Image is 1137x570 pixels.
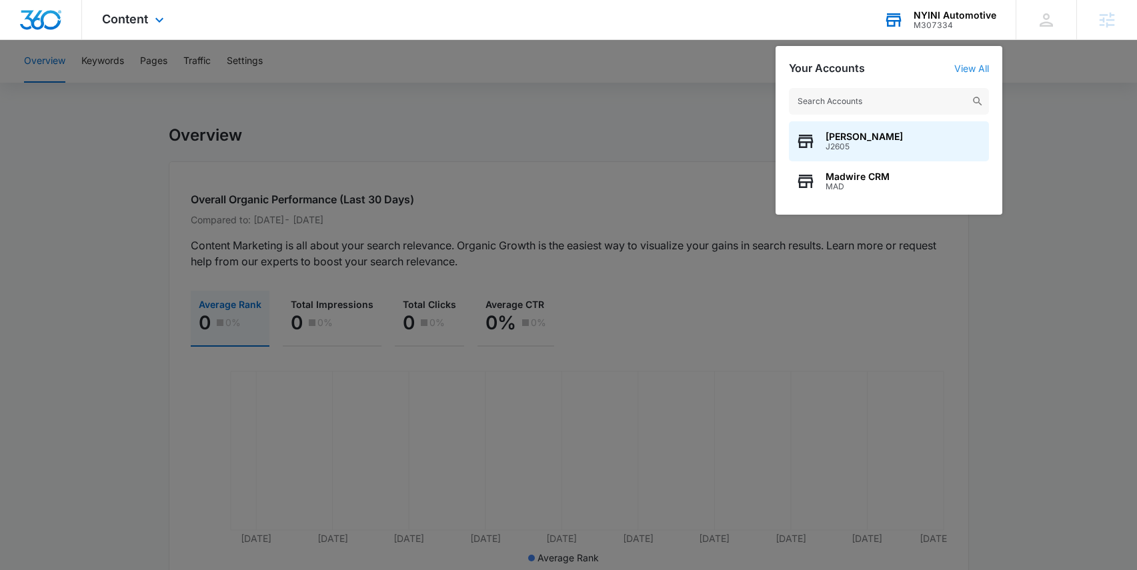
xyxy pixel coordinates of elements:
span: [PERSON_NAME] [826,131,903,142]
a: View All [954,63,989,74]
span: MAD [826,182,890,191]
span: Madwire CRM [826,171,890,182]
button: Madwire CRMMAD [789,161,989,201]
button: [PERSON_NAME]J2605 [789,121,989,161]
span: Content [102,12,148,26]
h2: Your Accounts [789,62,865,75]
div: account name [914,10,996,21]
span: J2605 [826,142,903,151]
input: Search Accounts [789,88,989,115]
div: account id [914,21,996,30]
